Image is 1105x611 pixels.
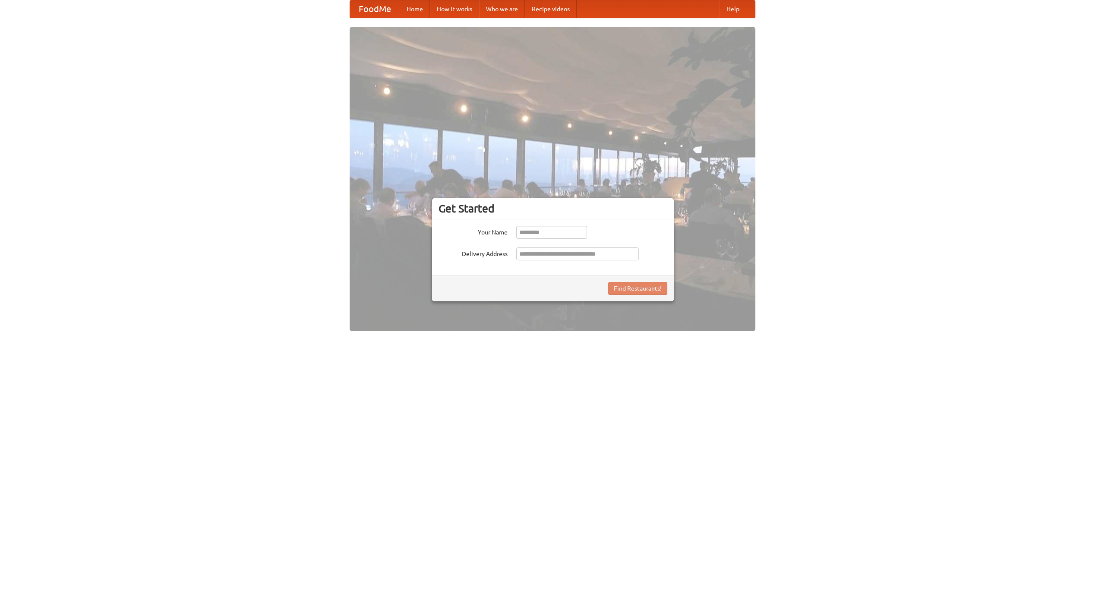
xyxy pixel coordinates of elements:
label: Delivery Address [439,247,508,258]
a: FoodMe [350,0,400,18]
a: Who we are [479,0,525,18]
a: Home [400,0,430,18]
button: Find Restaurants! [608,282,667,295]
h3: Get Started [439,202,667,215]
a: How it works [430,0,479,18]
a: Help [720,0,746,18]
a: Recipe videos [525,0,577,18]
label: Your Name [439,226,508,237]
